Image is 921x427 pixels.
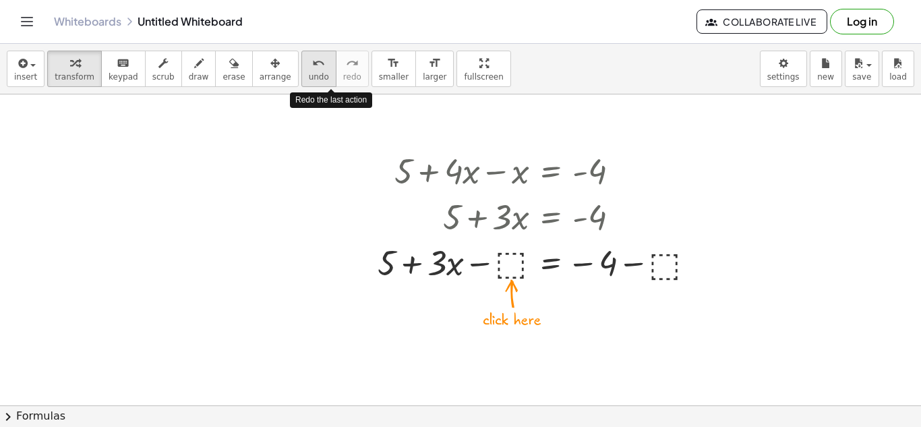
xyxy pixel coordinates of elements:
[312,55,325,72] i: undo
[428,55,441,72] i: format_size
[181,51,216,87] button: draw
[372,51,416,87] button: format_sizesmaller
[145,51,182,87] button: scrub
[415,51,454,87] button: format_sizelarger
[101,51,146,87] button: keyboardkeypad
[346,55,359,72] i: redo
[336,51,369,87] button: redoredo
[7,51,44,87] button: insert
[309,72,329,82] span: undo
[290,92,372,108] div: Redo the last action
[215,51,252,87] button: erase
[696,9,827,34] button: Collaborate Live
[252,51,299,87] button: arrange
[817,72,834,82] span: new
[14,72,37,82] span: insert
[16,11,38,32] button: Toggle navigation
[889,72,907,82] span: load
[456,51,510,87] button: fullscreen
[767,72,800,82] span: settings
[830,9,894,34] button: Log in
[55,72,94,82] span: transform
[810,51,842,87] button: new
[189,72,209,82] span: draw
[260,72,291,82] span: arrange
[760,51,807,87] button: settings
[343,72,361,82] span: redo
[301,51,336,87] button: undoundo
[117,55,129,72] i: keyboard
[845,51,879,87] button: save
[47,51,102,87] button: transform
[464,72,503,82] span: fullscreen
[882,51,914,87] button: load
[387,55,400,72] i: format_size
[423,72,446,82] span: larger
[54,15,121,28] a: Whiteboards
[708,16,816,28] span: Collaborate Live
[109,72,138,82] span: keypad
[379,72,409,82] span: smaller
[222,72,245,82] span: erase
[852,72,871,82] span: save
[152,72,175,82] span: scrub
